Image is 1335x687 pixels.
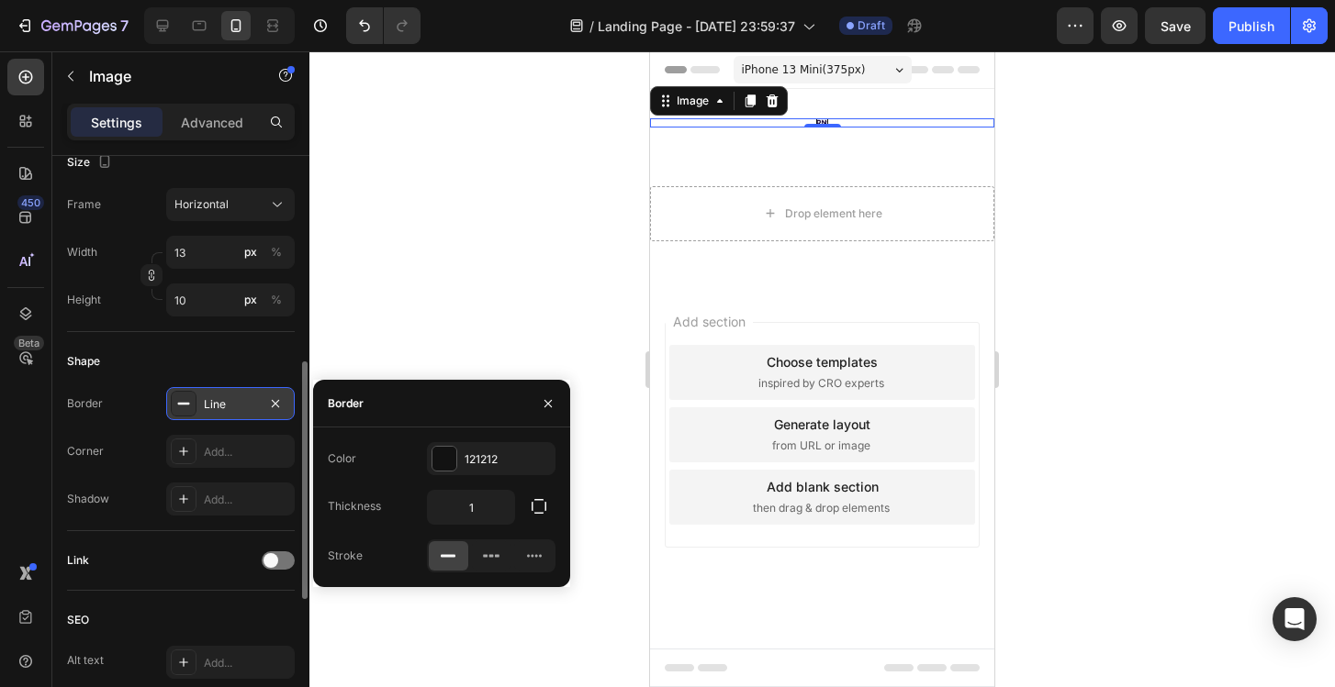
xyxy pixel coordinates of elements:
p: 7 [120,15,129,37]
div: SEO [67,612,89,628]
div: Beta [14,336,44,350]
div: Publish [1228,17,1274,36]
div: Add... [204,492,290,508]
div: % [271,292,282,308]
div: px [244,292,257,308]
div: Undo/Redo [346,7,421,44]
p: Settings [91,113,142,132]
div: Shape [67,353,100,370]
input: Auto [428,491,514,524]
div: Stroke [328,548,363,564]
input: px% [166,236,295,269]
p: Image [89,65,245,87]
span: Landing Page - [DATE] 23:59:37 [598,17,795,36]
button: Save [1145,7,1206,44]
div: Add... [204,655,290,671]
label: Frame [67,196,101,213]
button: px [265,289,287,311]
div: Border [328,395,364,412]
div: % [271,244,282,260]
button: px [265,241,287,263]
button: Horizontal [166,188,295,221]
span: Horizontal [174,196,229,213]
button: Publish [1213,7,1290,44]
div: Border [67,395,103,412]
input: px% [166,283,295,316]
button: % [240,241,262,263]
div: Thickness [328,498,381,515]
button: % [240,289,262,311]
div: Open Intercom Messenger [1273,597,1317,641]
label: Height [67,292,101,308]
button: 7 [7,7,137,44]
div: Alt text [67,652,104,669]
span: Save [1161,18,1191,34]
div: Shadow [67,491,109,507]
span: / [589,17,594,36]
div: Size [67,150,116,175]
p: Advanced [181,113,243,132]
div: Link [67,552,89,569]
div: px [244,244,257,260]
div: Add... [204,444,290,460]
label: Width [67,244,97,260]
iframe: Design area [650,51,994,687]
div: 121212 [465,451,551,468]
div: Line [204,396,257,413]
span: Draft [858,17,885,34]
div: Color [328,450,356,467]
div: Corner [67,443,104,460]
div: 450 [17,195,44,210]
